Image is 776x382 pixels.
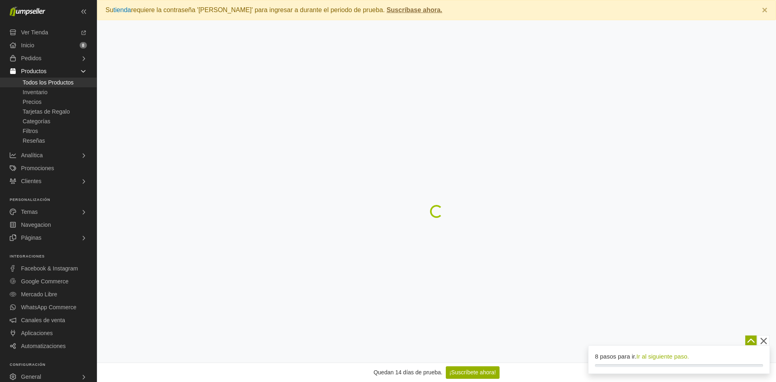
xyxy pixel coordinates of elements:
[21,52,42,65] span: Pedidos
[21,39,34,52] span: Inicio
[386,6,442,13] strong: Suscríbase ahora.
[21,65,46,78] span: Productos
[21,162,54,175] span: Promociones
[23,116,50,126] span: Categorías
[21,288,57,301] span: Mercado Libre
[21,275,69,288] span: Google Commerce
[373,368,442,377] div: Quedan 14 días de prueba.
[10,197,97,202] p: Personalización
[21,314,65,327] span: Canales de venta
[21,340,66,352] span: Automatizaciones
[21,175,42,188] span: Clientes
[21,218,51,231] span: Navegacion
[21,262,78,275] span: Facebook & Instagram
[114,6,131,13] a: tienda
[21,301,76,314] span: WhatsApp Commerce
[10,362,97,367] p: Configuración
[23,97,42,107] span: Precios
[23,107,70,116] span: Tarjetas de Regalo
[23,87,47,97] span: Inventario
[21,205,38,218] span: Temas
[637,353,689,360] a: Ir al siguiente paso.
[21,26,48,39] span: Ver Tienda
[23,136,45,146] span: Reseñas
[23,126,38,136] span: Filtros
[21,149,43,162] span: Analítica
[762,4,768,15] span: ×
[21,231,42,244] span: Páginas
[446,366,500,379] a: ¡Suscríbete ahora!
[23,78,74,87] span: Todos los Productos
[21,327,53,340] span: Aplicaciones
[385,6,442,13] a: Suscríbase ahora.
[754,0,776,20] button: Close
[80,42,87,49] span: 8
[595,352,763,361] div: 8 pasos para ir.
[10,254,97,259] p: Integraciones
